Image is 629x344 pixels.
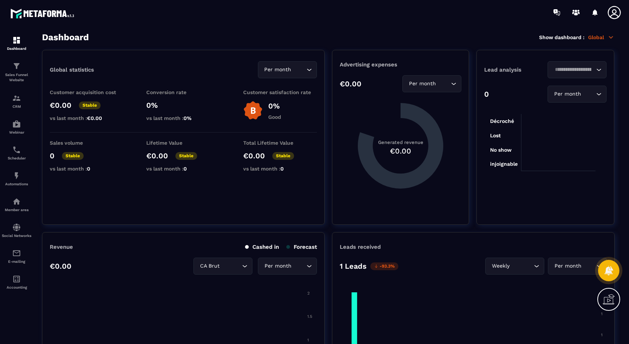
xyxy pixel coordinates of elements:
p: vs last month : [50,115,123,121]
tspan: Décroché [490,118,514,124]
img: accountant [12,275,21,283]
p: CRM [2,104,31,109]
p: Social Networks [2,234,31,238]
p: Good [268,114,281,120]
a: formationformationSales Funnel Website [2,56,31,88]
div: Search for option [193,258,252,275]
p: 0 [484,90,489,99]
span: Per month [407,80,437,88]
img: automations [12,171,21,180]
a: formationformationDashboard [2,30,31,56]
p: Revenue [50,244,73,250]
tspan: injoignable [490,161,518,167]
p: Customer acquisition cost [50,89,123,95]
span: 0 [87,166,90,172]
input: Search for option [552,66,594,74]
p: Total Lifetime Value [243,140,317,146]
p: Global [588,34,614,41]
a: formationformationCRM [2,88,31,114]
a: automationsautomationsWebinar [2,114,31,140]
span: Weekly [490,262,511,270]
p: Accounting [2,285,31,289]
a: emailemailE-mailing [2,243,31,269]
p: vs last month : [50,166,123,172]
tspan: No show [490,147,512,153]
tspan: 1.5 [307,314,312,319]
p: vs last month : [243,166,317,172]
p: Advertising expenses [340,61,461,68]
span: CA Brut [198,262,221,270]
a: accountantaccountantAccounting [2,269,31,295]
img: social-network [12,223,21,232]
p: Dashboard [2,47,31,51]
input: Search for option [293,262,305,270]
img: email [12,249,21,258]
p: Global statistics [50,66,94,73]
tspan: 2 [307,291,310,296]
p: €0.00 [340,79,361,88]
p: Automations [2,182,31,186]
img: formation [12,62,21,70]
p: Stable [62,152,84,160]
p: Member area [2,208,31,212]
p: Cashed in [245,244,279,250]
p: vs last month : [146,166,220,172]
span: €0.00 [87,115,102,121]
span: Per month [263,66,293,74]
p: Sales volume [50,140,123,146]
span: 0 [280,166,284,172]
div: Search for option [548,61,607,78]
p: vs last month : [146,115,220,121]
a: social-networksocial-networkSocial Networks [2,217,31,243]
img: b-badge-o.b3b20ee6.svg [243,101,263,120]
div: Search for option [402,75,461,92]
tspan: 1 [601,312,602,316]
p: Stable [272,152,294,160]
span: 0 [184,166,187,172]
input: Search for option [437,80,449,88]
img: automations [12,120,21,128]
p: €0.00 [50,101,71,110]
p: Forecast [286,244,317,250]
input: Search for option [221,262,240,270]
p: 0% [146,101,220,110]
p: Sales Funnel Website [2,72,31,83]
p: 1 Leads [340,262,367,271]
input: Search for option [583,90,594,98]
img: formation [12,36,21,45]
span: Per month [552,90,583,98]
img: formation [12,94,21,103]
span: Per month [263,262,293,270]
p: Show dashboard : [539,34,584,40]
div: Search for option [258,258,317,275]
div: Search for option [548,86,607,103]
p: Leads received [340,244,381,250]
img: automations [12,197,21,206]
div: Search for option [485,258,544,275]
input: Search for option [583,262,595,270]
div: Search for option [258,61,317,78]
span: 0% [184,115,192,121]
img: logo [10,7,77,20]
p: Customer satisfaction rate [243,89,317,95]
p: €0.00 [50,262,71,271]
span: Per month [553,262,583,270]
a: schedulerschedulerScheduler [2,140,31,166]
p: Stable [175,152,197,160]
input: Search for option [293,66,305,74]
tspan: Lost [490,133,501,138]
p: E-mailing [2,259,31,264]
img: scheduler [12,145,21,154]
h3: Dashboard [42,32,89,42]
a: automationsautomationsAutomations [2,166,31,192]
a: automationsautomationsMember area [2,192,31,217]
p: -93.3% [370,262,398,270]
tspan: 1 [307,338,309,343]
p: Lifetime Value [146,140,220,146]
input: Search for option [511,262,532,270]
p: Scheduler [2,156,31,160]
div: Search for option [548,258,607,275]
tspan: 1 [601,333,602,337]
p: Conversion rate [146,89,220,95]
p: Webinar [2,130,31,134]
